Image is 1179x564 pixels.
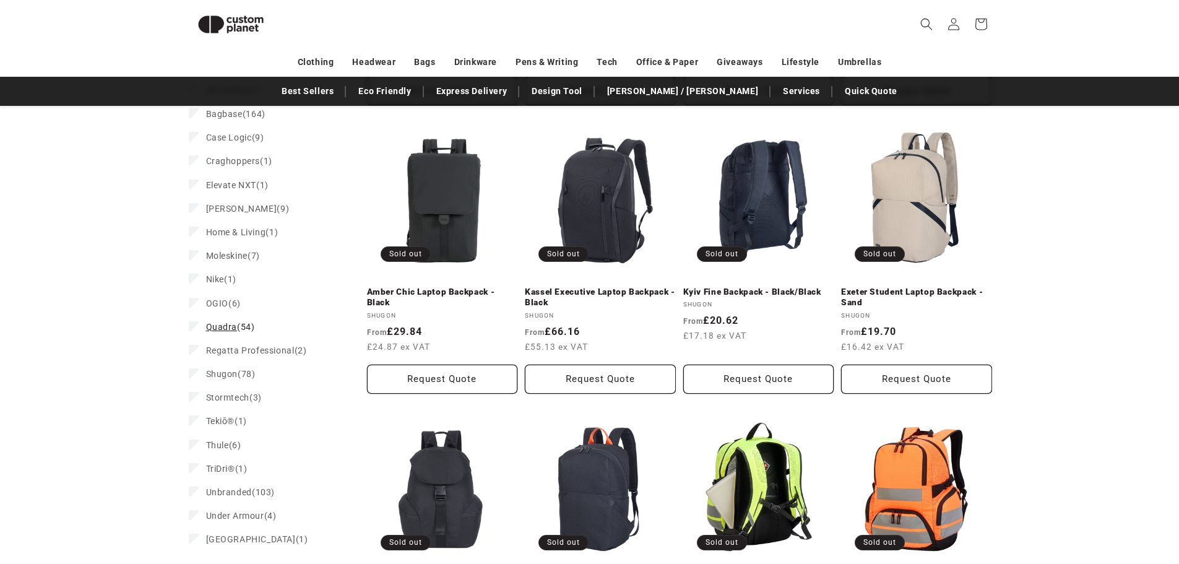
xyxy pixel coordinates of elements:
a: Bags [414,51,435,73]
a: Tech [597,51,617,73]
span: (7) [206,250,260,261]
a: Express Delivery [430,80,514,102]
span: Craghoppers [206,156,261,166]
span: Home & Living [206,227,266,237]
a: Pens & Writing [516,51,578,73]
span: (1) [206,155,272,167]
span: (6) [206,298,241,309]
span: Under Armour [206,511,264,521]
span: (1) [206,463,248,474]
span: (4) [206,510,277,521]
span: Thule [206,440,229,450]
a: Exeter Student Laptop Backpack - Sand [841,287,992,308]
span: (1) [206,274,236,285]
a: [PERSON_NAME] / [PERSON_NAME] [601,80,764,102]
a: Kassel Executive Laptop Backpack - Black [525,287,676,308]
span: Quadra [206,322,238,332]
a: Design Tool [525,80,589,102]
span: (9) [206,203,290,214]
span: Stormtech [206,393,249,402]
span: (1) [206,227,279,238]
span: Nike [206,274,224,284]
span: (1) [206,534,308,545]
a: Headwear [352,51,395,73]
a: Office & Paper [636,51,698,73]
a: Quick Quote [839,80,904,102]
span: (1) [206,415,247,427]
span: Moleskine [206,251,248,261]
span: Elevate NXT [206,180,257,190]
a: Giveaways [717,51,762,73]
iframe: Chat Widget [972,430,1179,564]
a: Lifestyle [782,51,819,73]
span: (164) [206,108,266,119]
span: (1) [206,180,269,191]
a: Clothing [298,51,334,73]
button: Request Quote [525,365,676,394]
button: Request Quote [683,365,834,394]
span: (78) [206,368,256,380]
a: Eco Friendly [352,80,417,102]
a: Amber Chic Laptop Backpack - Black [367,287,518,308]
a: Services [777,80,826,102]
span: Shugon [206,369,238,379]
button: Request Quote [841,365,992,394]
span: (54) [206,321,255,332]
span: (9) [206,132,264,143]
span: [PERSON_NAME] [206,204,277,214]
span: (6) [206,440,241,451]
span: (3) [206,392,262,403]
span: Case Logic [206,132,252,142]
span: Regatta Professional [206,345,295,355]
a: Best Sellers [275,80,340,102]
a: Drinkware [454,51,497,73]
a: Umbrellas [838,51,881,73]
span: (103) [206,487,275,498]
span: [GEOGRAPHIC_DATA] [206,534,296,544]
summary: Search [913,11,940,38]
span: (2) [206,345,307,356]
img: Custom Planet [188,5,274,44]
span: OGIO [206,298,228,308]
span: Unbranded [206,487,252,497]
span: Tekiō® [206,416,235,426]
a: Kyiv Fine Backpack - Black/Black [683,287,834,298]
span: Bagbase [206,109,243,119]
span: TriDri® [206,464,235,474]
button: Request Quote [367,365,518,394]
